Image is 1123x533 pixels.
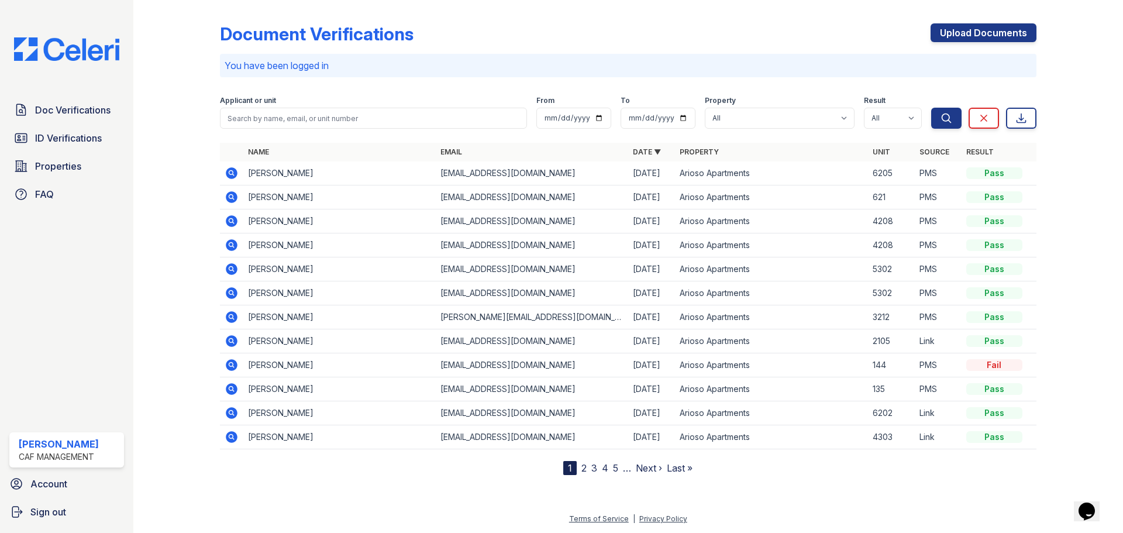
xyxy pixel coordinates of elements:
[915,209,962,233] td: PMS
[868,209,915,233] td: 4208
[436,401,628,425] td: [EMAIL_ADDRESS][DOMAIN_NAME]
[436,281,628,305] td: [EMAIL_ADDRESS][DOMAIN_NAME]
[868,185,915,209] td: 621
[915,161,962,185] td: PMS
[868,329,915,353] td: 2105
[636,462,662,474] a: Next ›
[675,425,867,449] td: Arioso Apartments
[243,161,436,185] td: [PERSON_NAME]
[675,377,867,401] td: Arioso Apartments
[966,167,1022,179] div: Pass
[9,183,124,206] a: FAQ
[9,154,124,178] a: Properties
[569,514,629,523] a: Terms of Service
[220,108,527,129] input: Search by name, email, or unit number
[966,431,1022,443] div: Pass
[915,329,962,353] td: Link
[675,401,867,425] td: Arioso Apartments
[5,472,129,496] a: Account
[915,425,962,449] td: Link
[966,263,1022,275] div: Pass
[243,233,436,257] td: [PERSON_NAME]
[602,462,608,474] a: 4
[436,233,628,257] td: [EMAIL_ADDRESS][DOMAIN_NAME]
[919,147,949,156] a: Source
[9,98,124,122] a: Doc Verifications
[868,425,915,449] td: 4303
[536,96,554,105] label: From
[639,514,687,523] a: Privacy Policy
[966,147,994,156] a: Result
[873,147,890,156] a: Unit
[628,233,675,257] td: [DATE]
[30,505,66,519] span: Sign out
[868,161,915,185] td: 6205
[915,233,962,257] td: PMS
[633,147,661,156] a: Date ▼
[225,59,1032,73] p: You have been logged in
[30,477,67,491] span: Account
[220,23,414,44] div: Document Verifications
[436,305,628,329] td: [PERSON_NAME][EMAIL_ADDRESS][DOMAIN_NAME]
[243,209,436,233] td: [PERSON_NAME]
[628,161,675,185] td: [DATE]
[248,147,269,156] a: Name
[966,335,1022,347] div: Pass
[868,401,915,425] td: 6202
[628,377,675,401] td: [DATE]
[623,461,631,475] span: …
[966,239,1022,251] div: Pass
[5,37,129,61] img: CE_Logo_Blue-a8612792a0a2168367f1c8372b55b34899dd931a85d93a1a3d3e32e68fde9ad4.png
[966,191,1022,203] div: Pass
[864,96,886,105] label: Result
[5,500,129,524] button: Sign out
[675,329,867,353] td: Arioso Apartments
[628,305,675,329] td: [DATE]
[436,257,628,281] td: [EMAIL_ADDRESS][DOMAIN_NAME]
[591,462,597,474] a: 3
[35,103,111,117] span: Doc Verifications
[966,311,1022,323] div: Pass
[628,401,675,425] td: [DATE]
[1074,486,1111,521] iframe: chat widget
[966,407,1022,419] div: Pass
[628,185,675,209] td: [DATE]
[243,305,436,329] td: [PERSON_NAME]
[35,159,81,173] span: Properties
[931,23,1036,42] a: Upload Documents
[436,425,628,449] td: [EMAIL_ADDRESS][DOMAIN_NAME]
[243,185,436,209] td: [PERSON_NAME]
[966,287,1022,299] div: Pass
[915,401,962,425] td: Link
[243,257,436,281] td: [PERSON_NAME]
[628,353,675,377] td: [DATE]
[243,329,436,353] td: [PERSON_NAME]
[436,329,628,353] td: [EMAIL_ADDRESS][DOMAIN_NAME]
[675,305,867,329] td: Arioso Apartments
[436,161,628,185] td: [EMAIL_ADDRESS][DOMAIN_NAME]
[915,305,962,329] td: PMS
[915,281,962,305] td: PMS
[35,187,54,201] span: FAQ
[675,185,867,209] td: Arioso Apartments
[868,377,915,401] td: 135
[9,126,124,150] a: ID Verifications
[628,425,675,449] td: [DATE]
[966,359,1022,371] div: Fail
[667,462,693,474] a: Last »
[243,377,436,401] td: [PERSON_NAME]
[868,233,915,257] td: 4208
[243,353,436,377] td: [PERSON_NAME]
[675,353,867,377] td: Arioso Apartments
[613,462,618,474] a: 5
[19,451,99,463] div: CAF Management
[243,425,436,449] td: [PERSON_NAME]
[440,147,462,156] a: Email
[19,437,99,451] div: [PERSON_NAME]
[868,305,915,329] td: 3212
[581,462,587,474] a: 2
[436,185,628,209] td: [EMAIL_ADDRESS][DOMAIN_NAME]
[436,353,628,377] td: [EMAIL_ADDRESS][DOMAIN_NAME]
[675,161,867,185] td: Arioso Apartments
[966,383,1022,395] div: Pass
